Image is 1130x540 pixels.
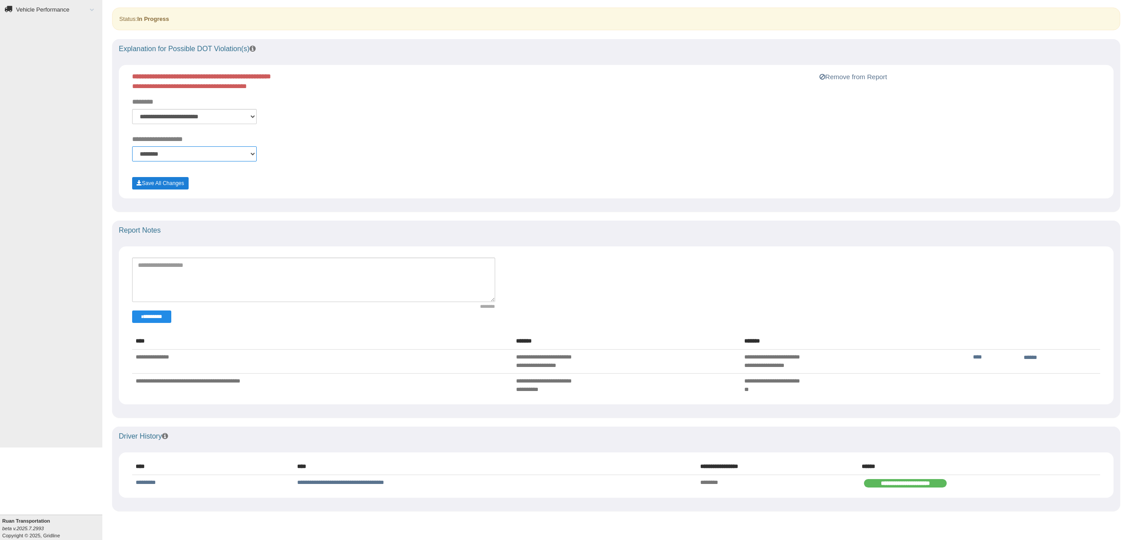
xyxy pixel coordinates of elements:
[817,72,890,82] button: Remove from Report
[2,517,102,539] div: Copyright © 2025, Gridline
[137,16,169,22] strong: In Progress
[112,221,1120,240] div: Report Notes
[112,8,1120,30] div: Status:
[132,177,189,189] button: Save
[132,310,171,323] button: Change Filter Options
[112,427,1120,446] div: Driver History
[112,39,1120,59] div: Explanation for Possible DOT Violation(s)
[2,526,44,531] i: beta v.2025.7.2993
[2,518,50,524] b: Ruan Transportation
